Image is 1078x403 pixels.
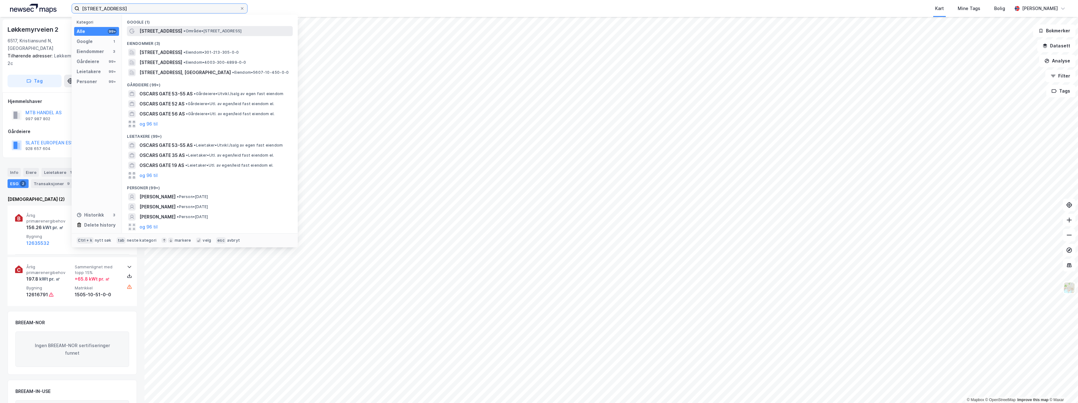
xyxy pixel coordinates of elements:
div: 99+ [108,79,117,84]
div: Transaksjoner [31,179,74,188]
span: • [194,91,196,96]
div: Historikk [77,211,104,219]
a: OpenStreetMap [985,398,1016,402]
a: Mapbox [967,398,984,402]
div: 6517, Kristiansund N, [GEOGRAPHIC_DATA] [8,37,85,52]
span: OSCARS GATE 35 AS [139,152,185,159]
span: Leietaker • Utl. av egen/leid fast eiendom el. [186,153,274,158]
span: Eiendom • 4003-300-4899-0-0 [183,60,246,65]
div: markere [175,238,191,243]
div: Alle [77,28,85,35]
span: [STREET_ADDRESS], [GEOGRAPHIC_DATA] [139,69,231,76]
a: Improve this map [1017,398,1048,402]
div: + 65.8 kWt pr. ㎡ [75,275,110,283]
span: Leietaker • Utvikl./salg av egen fast eiendom [194,143,283,148]
span: • [183,50,185,55]
div: 3 [112,212,117,218]
div: Mine Tags [958,5,980,12]
button: 12635532 [26,239,49,247]
div: Historikk (3) [122,232,298,243]
span: • [183,29,185,33]
span: • [177,214,179,219]
div: Eiere [23,168,39,177]
span: Årlig primærenergibehov [26,213,72,224]
span: OSCARS GATE 56 AS [139,110,185,118]
div: Løkkemyrveien 2b, Løkkemyrveien 2c [8,52,132,67]
span: Eiendom • 301-213-305-0-0 [183,50,239,55]
button: Tag [8,75,62,87]
button: Filter [1045,70,1075,82]
div: Personer (99+) [122,180,298,192]
span: [STREET_ADDRESS] [139,59,182,66]
div: 12616791 [26,291,48,298]
span: Tilhørende adresser: [8,53,54,58]
div: Eiendommer (3) [122,36,298,47]
button: og 96 til [139,172,158,179]
div: Gårdeiere [8,128,137,135]
span: [STREET_ADDRESS] [139,27,182,35]
span: [STREET_ADDRESS] [139,49,182,56]
div: Kategori [77,20,119,24]
div: Google (1) [122,15,298,26]
span: • [186,101,188,106]
span: Gårdeiere • Utl. av egen/leid fast eiendom el. [186,111,275,116]
div: Leietakere [77,68,101,75]
div: velg [203,238,211,243]
div: Leietakere (99+) [122,129,298,140]
div: Ctrl + k [77,237,94,244]
div: Google [77,38,93,45]
button: og 96 til [139,120,158,128]
div: 9 [65,180,72,187]
div: 3 [112,49,117,54]
div: BREEAM-IN-USE [15,388,51,395]
div: Eiendommer [77,48,104,55]
div: Info [8,168,21,177]
div: 997 987 802 [25,116,50,121]
span: Leietaker • Utl. av egen/leid fast eiendom el. [185,163,273,168]
div: BREEAM-NOR [15,319,45,326]
span: Person • [DATE] [177,194,208,199]
span: OSCARS GATE 52 AS [139,100,184,108]
span: Bygning [26,234,72,239]
div: Gårdeiere (99+) [122,78,298,89]
div: Kart [935,5,944,12]
span: OSCARS GATE 53-55 AS [139,142,193,149]
span: Person • [DATE] [177,214,208,219]
div: [DEMOGRAPHIC_DATA] (2) [8,196,137,203]
button: Datasett [1037,40,1075,52]
iframe: Chat Widget [1047,373,1078,403]
div: Kontrollprogram for chat [1047,373,1078,403]
div: Personer [77,78,97,85]
span: • [232,70,234,75]
div: nytt søk [95,238,112,243]
span: [PERSON_NAME] [139,193,176,201]
input: Søk på adresse, matrikkel, gårdeiere, leietakere eller personer [79,4,240,13]
span: OSCARS GATE 53-55 AS [139,90,193,98]
div: tab [117,237,126,244]
span: • [185,163,187,168]
div: [PERSON_NAME] [1022,5,1058,12]
span: • [183,60,185,65]
div: Gårdeiere [77,58,99,65]
div: 156.26 [26,224,63,231]
div: 1 [112,39,117,44]
div: 99+ [108,69,117,74]
span: Område • [STREET_ADDRESS] [183,29,242,34]
span: • [186,153,188,158]
img: Z [1063,282,1075,294]
div: avbryt [227,238,240,243]
span: [PERSON_NAME] [139,213,176,221]
div: 99+ [108,59,117,64]
div: 928 657 604 [25,146,51,151]
span: OSCARS GATE 19 AS [139,162,184,169]
span: Årlig primærenergibehov [26,264,72,275]
button: og 96 til [139,223,158,231]
button: Tags [1046,85,1075,97]
div: esc [216,237,226,244]
span: Sammenlignet med topp 15% [75,264,121,275]
span: • [177,194,179,199]
div: kWt pr. ㎡ [42,224,63,231]
span: Eiendom • 5607-10-450-0-0 [232,70,289,75]
div: 197.8 [26,275,60,283]
div: Delete history [84,221,116,229]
